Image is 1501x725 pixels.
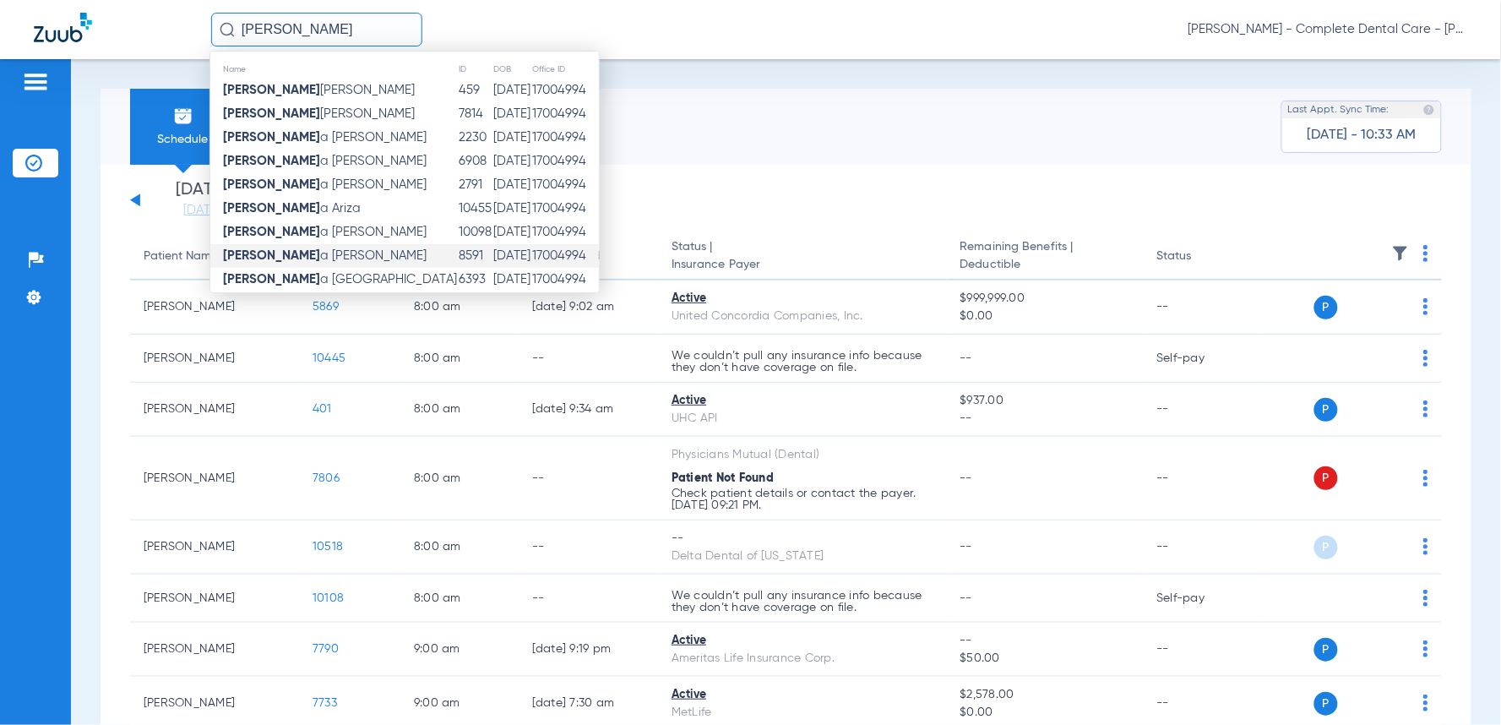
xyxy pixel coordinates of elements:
span: P [1314,398,1338,422]
td: [DATE] [492,292,531,315]
td: 8:00 AM [400,437,519,521]
span: Schedule [143,131,223,148]
div: Active [672,392,933,410]
img: group-dot-blue.svg [1423,641,1428,657]
td: 17004994 [531,221,599,244]
strong: [PERSON_NAME] [223,202,320,215]
span: [PERSON_NAME] - Complete Dental Care - [PERSON_NAME] [PERSON_NAME], DDS, [GEOGRAPHIC_DATA] [1188,21,1467,38]
strong: [PERSON_NAME] [223,226,320,238]
strong: [PERSON_NAME] [223,131,320,144]
th: Status | [658,233,947,281]
span: 5869 [313,301,339,313]
td: 17004994 [531,150,599,173]
img: Zuub Logo [34,13,92,42]
td: -- [1144,521,1258,575]
p: We couldn’t pull any insurance info because they don’t have coverage on file. [672,350,933,373]
td: 17004994 [531,292,599,315]
span: $0.00 [960,704,1130,722]
span: a [PERSON_NAME] [223,155,427,167]
span: 10108 [313,592,344,604]
span: P [1314,296,1338,319]
span: a Ariza [223,202,361,215]
td: [DATE] [492,268,531,292]
td: 7814 [458,102,492,126]
td: 6908 [458,150,492,173]
span: -- [960,352,973,364]
td: [PERSON_NAME] [130,335,299,383]
div: UHC API [672,410,933,428]
th: Office ID [531,60,599,79]
td: [PERSON_NAME] [130,281,299,335]
span: 7733 [313,697,337,709]
th: ID [458,60,492,79]
th: Name [210,60,458,79]
td: 459 [458,79,492,102]
span: 7790 [313,643,339,655]
td: [DATE] 9:02 AM [519,281,658,335]
th: Remaining Benefits | [947,233,1144,281]
img: Schedule [173,106,193,126]
span: -- [960,410,1130,428]
div: Active [672,290,933,308]
td: [DATE] 9:34 AM [519,383,658,437]
div: -- [672,530,933,548]
td: [PERSON_NAME] [130,437,299,521]
span: 10518 [313,541,343,553]
img: group-dot-blue.svg [1423,298,1428,315]
span: P [1314,638,1338,662]
th: DOB [492,60,531,79]
td: -- [519,335,658,383]
td: 8:00 AM [400,521,519,575]
td: -- [1144,383,1258,437]
div: MetLife [672,704,933,722]
a: [DATE] [151,202,253,219]
span: $50.00 [960,650,1130,668]
img: Search Icon [220,22,235,37]
td: [DATE] [492,102,531,126]
span: -- [960,592,973,604]
img: filter.svg [1392,245,1409,262]
td: [DATE] [492,126,531,150]
div: Delta Dental of [US_STATE] [672,548,933,565]
td: [DATE] [492,79,531,102]
span: $937.00 [960,392,1130,410]
span: [DATE] - 10:33 AM [1308,127,1417,144]
span: Insurance Payer [672,256,933,274]
td: 10455 [458,197,492,221]
td: [DATE] [492,244,531,268]
div: Active [672,686,933,704]
span: Patient Not Found [672,472,774,484]
td: 2230 [458,126,492,150]
span: P [1314,466,1338,490]
div: Ameritas Life Insurance Corp. [672,650,933,668]
img: group-dot-blue.svg [1423,470,1428,487]
td: [PERSON_NAME] [130,521,299,575]
img: group-dot-blue.svg [1423,590,1428,607]
iframe: Chat Widget [1417,644,1501,725]
span: [PERSON_NAME] [223,107,415,120]
span: $2,578.00 [960,686,1130,704]
td: 17004994 [531,268,599,292]
td: -- [519,521,658,575]
td: 6393 [458,268,492,292]
td: 17004994 [531,197,599,221]
td: Self-pay [1144,335,1258,383]
td: 8:00 AM [400,383,519,437]
div: Physicians Mutual (Dental) [672,446,933,464]
td: 17004994 [531,244,599,268]
span: a [PERSON_NAME] [223,131,427,144]
th: Status [1144,233,1258,281]
td: 8:00 AM [400,281,519,335]
span: Last Appt. Sync Time: [1288,101,1390,118]
span: $999,999.00 [960,290,1130,308]
td: -- [1144,281,1258,335]
span: [PERSON_NAME] [223,84,415,96]
span: -- [960,472,973,484]
td: [DATE] [492,221,531,244]
td: -- [519,575,658,623]
strong: [PERSON_NAME] [223,178,320,191]
td: -- [1144,623,1258,677]
p: Check patient details or contact the payer. [DATE] 09:21 PM. [672,488,933,511]
span: 10445 [313,352,345,364]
